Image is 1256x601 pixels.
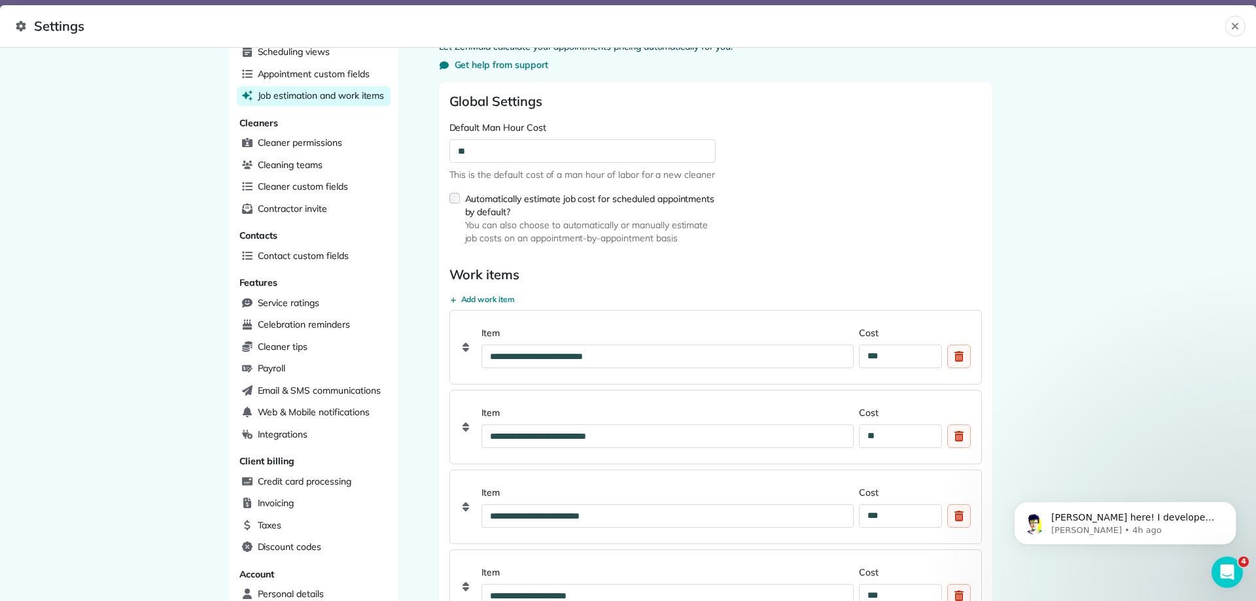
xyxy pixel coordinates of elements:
span: Features [239,277,278,288]
button: Add work item [449,294,515,305]
label: Item [481,566,854,579]
span: Email & SMS communications [258,384,381,397]
p: Message from Alexandre, sent 4h ago [57,50,226,62]
span: Cleaning teams [258,158,323,171]
span: Cleaners [239,117,279,129]
span: Credit card processing [258,475,351,488]
a: Cleaning teams [237,156,391,175]
label: Item [481,406,854,419]
a: Payroll [237,359,391,379]
span: Client billing [239,455,294,467]
span: Invoicing [258,496,294,509]
span: Taxes [258,519,282,532]
label: Cost [859,486,941,499]
div: ItemCostDelete custom field [449,310,982,385]
label: Cost [859,566,941,579]
span: Web & Mobile notifications [258,405,370,419]
a: Integrations [237,425,391,445]
iframe: Intercom live chat [1212,557,1243,588]
span: Cleaner tips [258,340,308,353]
label: Automatically estimate job cost for scheduled appointments by default? [465,192,716,218]
a: Taxes [237,516,391,536]
span: Scheduling views [258,45,330,58]
span: Job estimation and work items [258,89,385,102]
a: Email & SMS communications [237,381,391,401]
span: Service ratings [258,296,319,309]
label: Item [481,326,854,339]
a: Web & Mobile notifications [237,403,391,422]
div: ItemCostDelete custom field [449,390,982,464]
span: Account [239,568,275,580]
h2: Work items [449,266,982,284]
a: Credit card processing [237,472,391,492]
a: Discount codes [237,538,391,557]
a: Service ratings [237,294,391,313]
a: Scheduling views [237,43,391,62]
span: Contacts [239,230,278,241]
a: Cleaner tips [237,337,391,357]
a: Job estimation and work items [237,86,391,106]
a: Cleaner permissions [237,133,391,153]
div: Delete custom field [947,504,971,528]
iframe: Intercom notifications message [994,474,1256,566]
label: Item [481,486,854,499]
label: Default Man Hour Cost [449,121,716,134]
h2: Global Settings [449,92,716,111]
span: [PERSON_NAME] here! I developed the software you're currently trialing (though I have help now!) ... [57,38,225,179]
label: Cost [859,406,941,419]
span: Settings [16,16,1225,37]
span: Appointment custom fields [258,67,370,80]
button: Get help from support [439,58,548,71]
div: Delete custom field [947,424,971,448]
a: Cleaner custom fields [237,177,391,197]
span: Payroll [258,362,286,375]
a: Appointment custom fields [237,65,391,84]
span: Get help from support [455,58,548,71]
span: Contact custom fields [258,249,349,262]
span: Add work item [461,294,515,305]
a: Contact custom fields [237,247,391,266]
span: Discount codes [258,540,321,553]
span: You can also choose to automatically or manually estimate job costs on an appointment-by-appointm... [465,218,716,245]
div: ItemCostDelete custom field [449,470,982,544]
span: Celebration reminders [258,318,350,331]
label: Cost [859,326,941,339]
span: Integrations [258,428,308,441]
span: Cleaner permissions [258,136,342,149]
span: Cleaner custom fields [258,180,348,193]
span: This is the default cost of a man hour of labor for a new cleaner [449,168,716,181]
span: 4 [1238,557,1249,567]
span: Contractor invite [258,202,327,215]
a: Contractor invite [237,199,391,219]
a: Celebration reminders [237,315,391,335]
a: Invoicing [237,494,391,513]
span: Personal details [258,587,324,600]
button: Close [1225,16,1246,37]
div: Delete custom field [947,345,971,368]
